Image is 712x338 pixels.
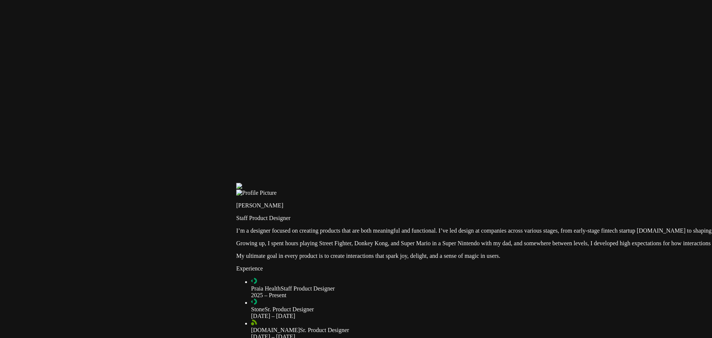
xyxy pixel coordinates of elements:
[251,327,300,333] span: [DOMAIN_NAME]
[236,190,277,196] img: Profile Picture
[300,327,349,333] span: Sr. Product Designer
[251,285,281,292] span: Praia Health
[236,183,280,190] img: Profile example
[264,306,314,312] span: Sr. Product Designer
[281,285,335,292] span: Staff Product Designer
[251,306,264,312] span: Stone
